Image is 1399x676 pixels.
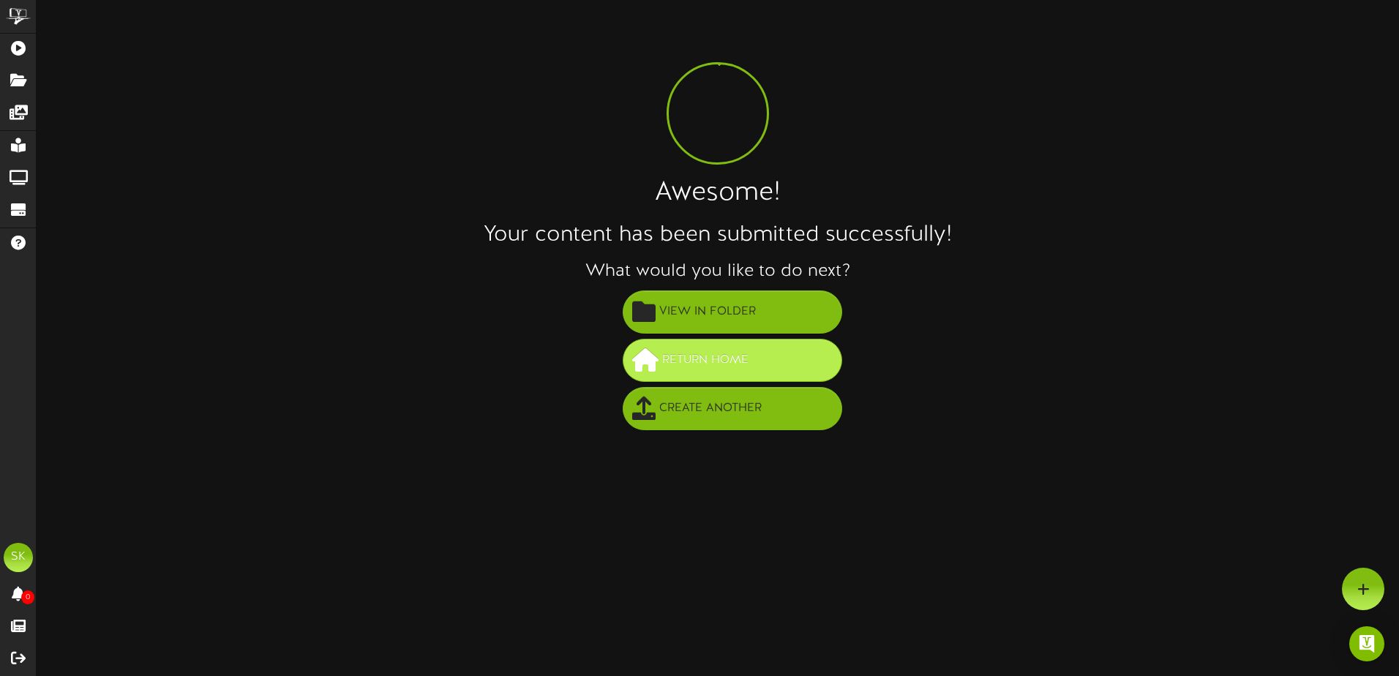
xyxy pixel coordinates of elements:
[21,590,34,604] span: 0
[1349,626,1384,661] div: Open Intercom Messenger
[37,223,1399,247] h2: Your content has been submitted successfully!
[4,543,33,572] div: SK
[623,387,842,430] button: Create Another
[37,179,1399,209] h1: Awesome!
[656,397,765,421] span: Create Another
[623,290,842,334] button: View in Folder
[37,262,1399,281] h3: What would you like to do next?
[656,300,759,324] span: View in Folder
[659,348,752,372] span: Return Home
[623,339,842,382] button: Return Home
